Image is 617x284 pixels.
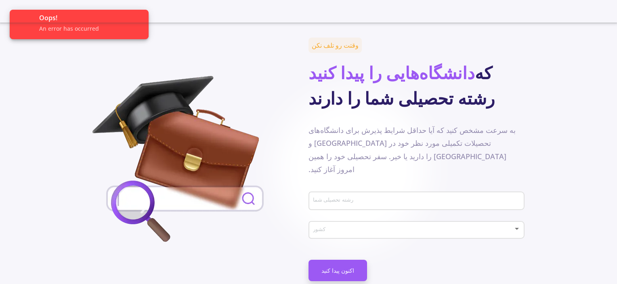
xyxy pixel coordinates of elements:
font: اکنون پیدا کنید [321,267,354,274]
span: An error has occurred [39,24,142,33]
font: دانشگاه‌هایی را پیدا کنید [308,61,475,84]
font: که رشته تحصیلی شما را دارند [308,61,495,109]
img: میدان [92,76,278,246]
font: وقتت رو تلف نکن [312,41,359,50]
a: اکنون پیدا کنید [308,260,367,281]
font: به سرعت مشخص کنید که آیا حداقل شرایط پذیرش برای دانشگاه‌های تحصیلات تکمیلی مورد نظر خود در [GEOGR... [308,125,516,174]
